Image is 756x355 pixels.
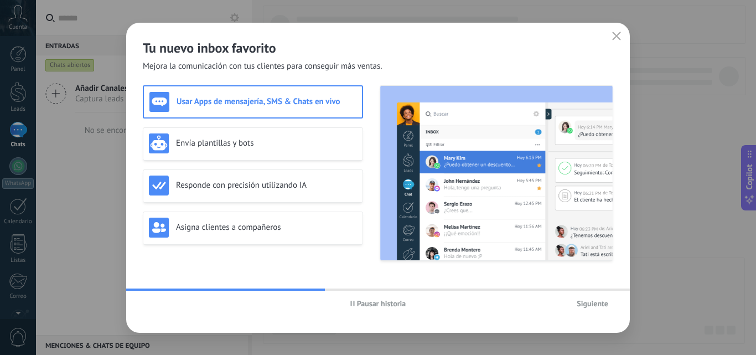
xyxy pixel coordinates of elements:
[572,295,613,312] button: Siguiente
[143,39,613,56] h2: Tu nuevo inbox favorito
[176,222,357,233] h3: Asigna clientes a compañeros
[357,300,406,307] span: Pausar historia
[176,138,357,148] h3: Envía plantillas y bots
[345,295,411,312] button: Pausar historia
[577,300,608,307] span: Siguiente
[143,61,382,72] span: Mejora la comunicación con tus clientes para conseguir más ventas.
[176,180,357,191] h3: Responde con precisión utilizando IA
[177,96,356,107] h3: Usar Apps de mensajería, SMS & Chats en vivo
